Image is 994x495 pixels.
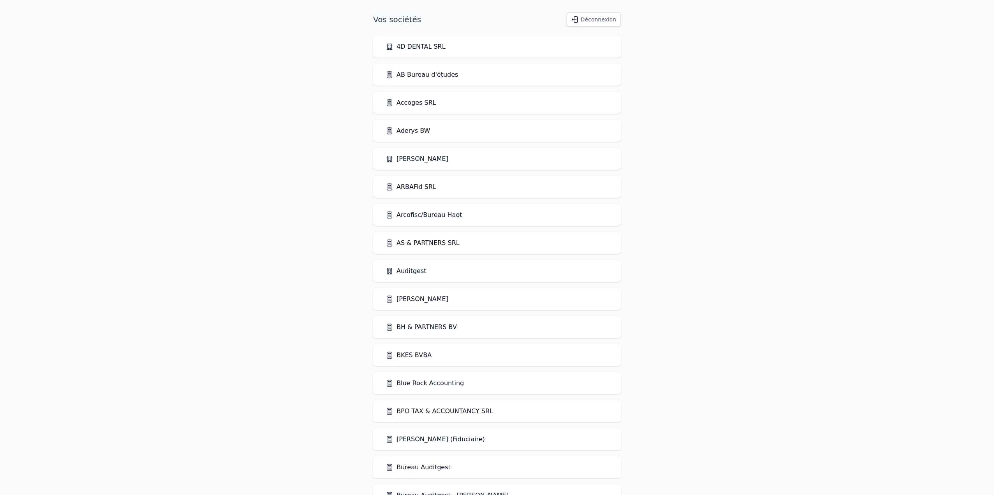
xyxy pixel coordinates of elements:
[386,435,485,444] a: [PERSON_NAME] (Fiduciaire)
[386,463,451,472] a: Bureau Auditgest
[386,210,462,220] a: Arcofisc/Bureau Haot
[386,407,493,416] a: BPO TAX & ACCOUNTANCY SRL
[567,12,621,26] button: Déconnexion
[386,154,448,164] a: [PERSON_NAME]
[386,126,430,136] a: Aderys BW
[386,42,446,51] a: 4D DENTAL SRL
[386,379,464,388] a: Blue Rock Accounting
[386,351,432,360] a: BKES BVBA
[386,238,460,248] a: AS & PARTNERS SRL
[386,294,448,304] a: [PERSON_NAME]
[386,70,458,79] a: AB Bureau d'études
[386,322,457,332] a: BH & PARTNERS BV
[386,98,436,107] a: Accoges SRL
[386,266,427,276] a: Auditgest
[373,14,421,25] h1: Vos sociétés
[386,182,436,192] a: ARBAFid SRL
